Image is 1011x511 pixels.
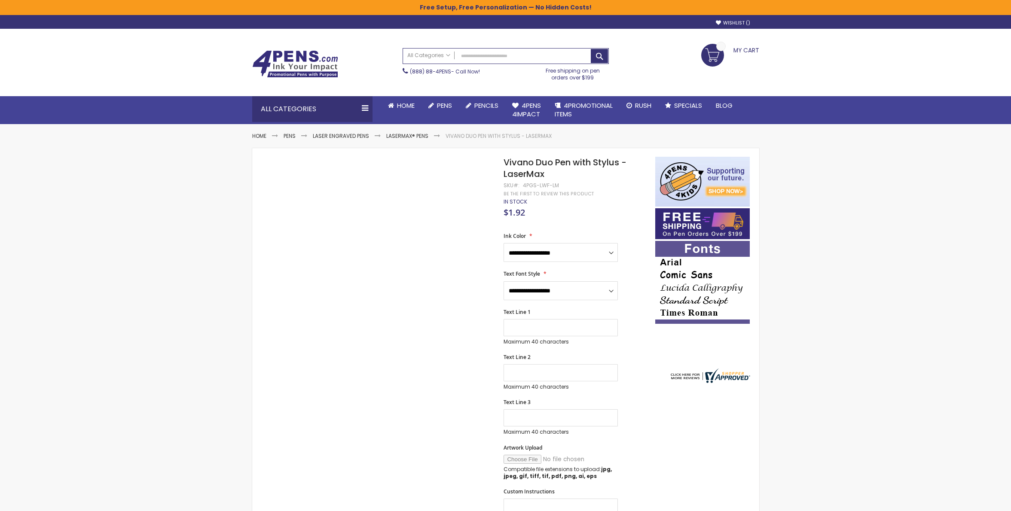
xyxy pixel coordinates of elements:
div: Free shipping on pen orders over $199 [537,64,609,81]
span: Text Line 2 [504,353,531,361]
p: Compatible file extensions to upload: [504,466,618,480]
span: Ink Color [504,232,526,240]
span: 4PROMOTIONAL ITEMS [555,101,613,119]
a: Home [381,96,422,115]
span: Text Line 1 [504,308,531,316]
span: Text Line 3 [504,398,531,406]
a: Wishlist [716,20,750,26]
img: 4Pens Custom Pens and Promotional Products [252,50,338,78]
span: Pencils [474,101,498,110]
span: - Call Now! [410,68,480,75]
div: Availability [504,198,527,205]
span: 4Pens 4impact [512,101,541,119]
a: 4PROMOTIONALITEMS [548,96,620,124]
p: Maximum 40 characters [504,338,618,345]
a: Home [252,132,266,140]
a: Be the first to review this product [504,191,594,197]
span: Pens [437,101,452,110]
img: 4pens.com widget logo [669,368,750,383]
img: Free shipping on orders over $199 [655,208,750,239]
a: 4pens.com certificate URL [669,377,750,385]
a: 4Pens4impact [505,96,548,124]
strong: SKU [504,182,519,189]
a: LaserMax® Pens [386,132,428,140]
span: In stock [504,198,527,205]
span: Custom Instructions [504,488,555,495]
p: Maximum 40 characters [504,429,618,435]
a: All Categories [403,49,455,63]
span: Rush [635,101,651,110]
a: Pens [284,132,296,140]
a: Pens [422,96,459,115]
p: Maximum 40 characters [504,383,618,390]
a: Laser Engraved Pens [313,132,369,140]
span: Artwork Upload [504,444,542,451]
span: Text Font Style [504,270,540,277]
a: Rush [620,96,658,115]
span: $1.92 [504,207,525,218]
span: Blog [716,101,733,110]
img: font-personalization-examples [655,241,750,324]
a: (888) 88-4PENS [410,68,451,75]
span: Vivano Duo Pen with Stylus - LaserMax [504,156,626,180]
strong: jpg, jpeg, gif, tiff, tif, pdf, png, ai, eps [504,465,612,480]
a: Blog [709,96,739,115]
a: Pencils [459,96,505,115]
span: Home [397,101,415,110]
a: Specials [658,96,709,115]
div: 4PGS-LWF-LM [523,182,559,189]
span: Specials [674,101,702,110]
div: All Categories [252,96,373,122]
img: 4pens 4 kids [655,157,750,207]
li: Vivano Duo Pen with Stylus - LaserMax [446,133,552,140]
span: All Categories [407,52,450,59]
